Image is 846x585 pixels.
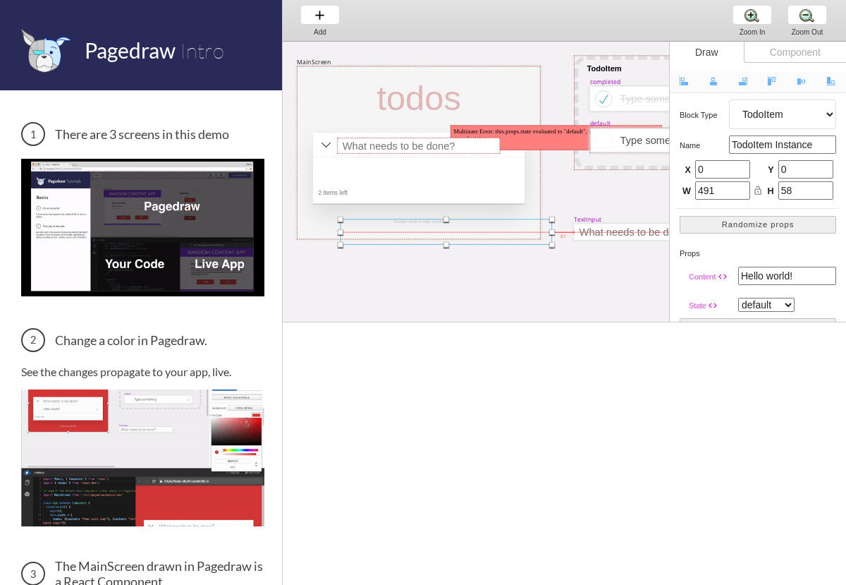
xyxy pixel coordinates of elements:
h5: Block type [680,111,729,119]
div: completed [590,78,620,86]
img: baseline-add-24px.svg [312,8,327,23]
span: X [682,164,691,177]
h3: There are 3 screens in this demo [21,122,264,146]
span: Content [689,272,716,281]
img: Change a color in Pagedraw [21,390,264,526]
div: TextInput [574,215,601,224]
div: 51 [558,232,568,236]
h5: props [680,249,836,258]
div: Zoom Out [780,28,834,36]
h3: Change a color in Pagedraw. [21,328,264,352]
span: Y [766,164,774,177]
i: lock_open [753,186,763,195]
i: code [718,272,728,282]
span: Intro [180,37,224,64]
span: H [766,186,774,198]
img: favicon.png [21,28,70,73]
i: code [708,301,718,310]
div: default [590,119,611,128]
span: State [689,301,706,310]
div: Add [293,28,347,36]
span: W [682,186,691,198]
span: Pagedraw [85,37,176,63]
h5: name [680,141,729,150]
img: zoom-minus.png [799,8,814,23]
input: TodoItem Instance [729,135,836,154]
button: Randomize props [680,216,836,234]
img: 3 screens [21,159,264,296]
img: zoom-plus.png [744,8,759,23]
div: Component [744,42,846,63]
div: MainScreen [297,58,331,66]
div: Zoom In [725,28,779,36]
div: Draw [670,42,744,63]
p: See the changes propagate to your app, live. [21,365,264,378]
